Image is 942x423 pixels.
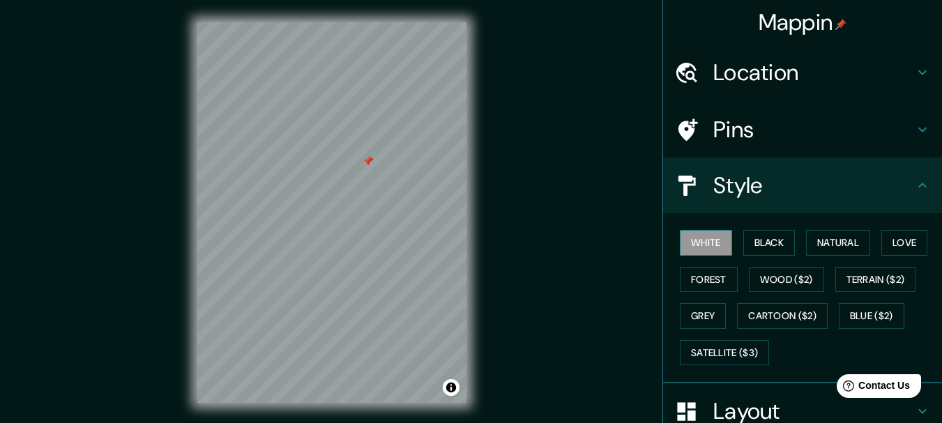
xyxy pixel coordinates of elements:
div: Style [663,157,942,213]
button: Terrain ($2) [835,267,916,293]
iframe: Help widget launcher [818,369,927,408]
h4: Location [713,59,914,86]
h4: Style [713,171,914,199]
div: Pins [663,102,942,157]
button: Love [881,230,927,256]
h4: Mappin [759,8,847,36]
button: Satellite ($3) [680,340,769,366]
button: Toggle attribution [443,379,459,396]
button: Grey [680,303,726,329]
button: Forest [680,267,738,293]
button: Blue ($2) [839,303,904,329]
h4: Pins [713,116,914,144]
canvas: Map [197,22,466,403]
button: Natural [806,230,870,256]
button: White [680,230,732,256]
button: Wood ($2) [749,267,824,293]
div: Location [663,45,942,100]
button: Cartoon ($2) [737,303,828,329]
button: Black [743,230,796,256]
img: pin-icon.png [835,19,846,30]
